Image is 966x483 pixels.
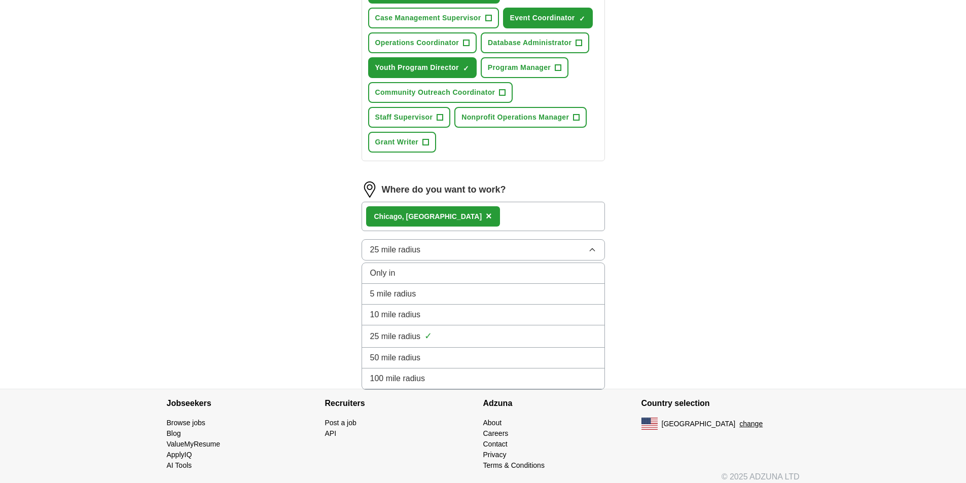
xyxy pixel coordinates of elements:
[641,389,800,418] h4: Country selection
[483,451,507,459] a: Privacy
[641,418,658,430] img: US flag
[375,112,433,123] span: Staff Supervisor
[461,112,569,123] span: Nonprofit Operations Manager
[375,13,481,23] span: Case Management Supervisor
[370,244,421,256] span: 25 mile radius
[368,57,477,78] button: Youth Program Director✓
[375,87,495,98] span: Community Outreach Coordinator
[370,288,416,300] span: 5 mile radius
[503,8,593,28] button: Event Coordinator✓
[481,57,568,78] button: Program Manager
[167,451,192,459] a: ApplyIQ
[374,211,482,222] div: go, [GEOGRAPHIC_DATA]
[510,13,575,23] span: Event Coordinator
[463,64,469,72] span: ✓
[486,210,492,221] span: ×
[370,330,421,343] span: 25 mile radius
[483,440,508,448] a: Contact
[486,209,492,224] button: ×
[382,183,506,197] label: Where do you want to work?
[362,181,378,198] img: location.png
[362,239,605,261] button: 25 mile radius
[167,461,192,469] a: AI Tools
[325,429,337,437] a: API
[370,267,396,279] span: Only in
[167,440,221,448] a: ValueMyResume
[368,8,499,28] button: Case Management Supervisor
[483,419,502,427] a: About
[488,38,571,48] span: Database Administrator
[424,329,432,343] span: ✓
[368,132,437,153] button: Grant Writer
[375,38,459,48] span: Operations Coordinator
[375,62,459,73] span: Youth Program Director
[167,419,205,427] a: Browse jobs
[325,419,356,427] a: Post a job
[370,373,425,385] span: 100 mile radius
[739,419,763,429] button: change
[488,62,551,73] span: Program Manager
[374,212,393,220] strong: Chica
[662,419,736,429] span: [GEOGRAPHIC_DATA]
[368,107,451,128] button: Staff Supervisor
[579,15,585,23] span: ✓
[370,352,421,364] span: 50 mile radius
[481,32,589,53] button: Database Administrator
[368,82,513,103] button: Community Outreach Coordinator
[454,107,587,128] button: Nonprofit Operations Manager
[370,309,421,321] span: 10 mile radius
[167,429,181,437] a: Blog
[483,429,509,437] a: Careers
[368,32,477,53] button: Operations Coordinator
[483,461,545,469] a: Terms & Conditions
[375,137,419,147] span: Grant Writer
